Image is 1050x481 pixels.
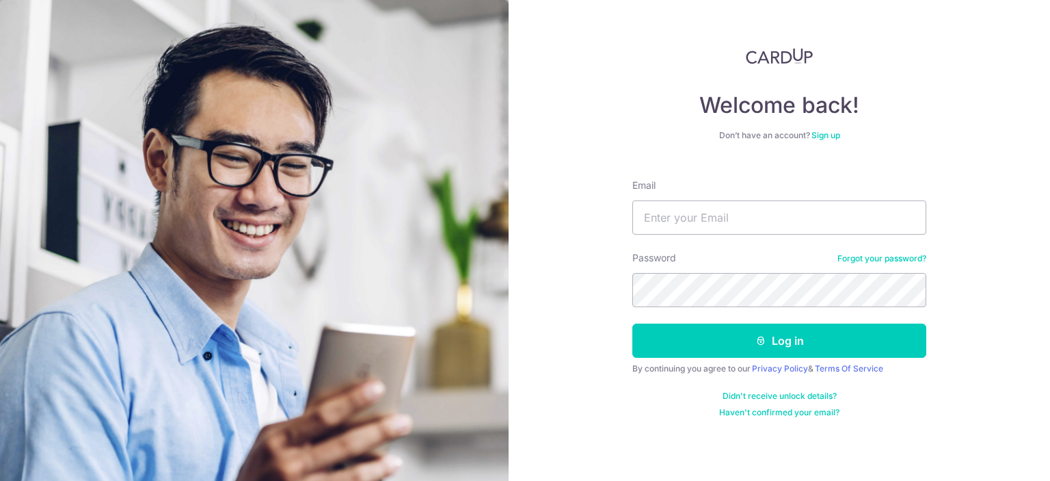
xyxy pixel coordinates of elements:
[837,253,926,264] a: Forgot your password?
[811,130,840,140] a: Sign up
[723,391,837,402] a: Didn't receive unlock details?
[632,200,926,235] input: Enter your Email
[632,130,926,141] div: Don’t have an account?
[632,324,926,358] button: Log in
[632,251,676,265] label: Password
[719,407,839,418] a: Haven't confirmed your email?
[632,179,656,192] label: Email
[632,92,926,119] h4: Welcome back!
[752,363,808,374] a: Privacy Policy
[746,48,813,64] img: CardUp Logo
[632,363,926,374] div: By continuing you agree to our &
[815,363,883,374] a: Terms Of Service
